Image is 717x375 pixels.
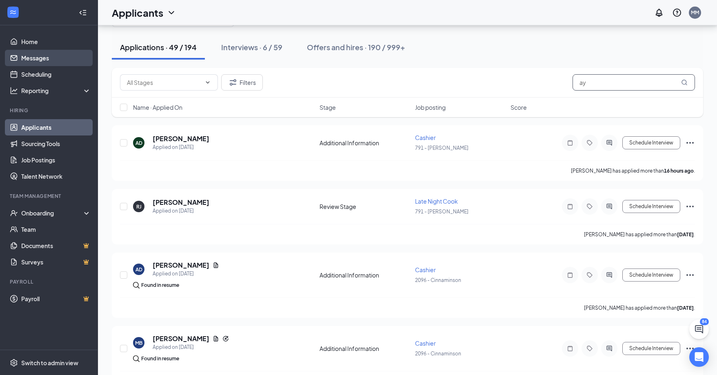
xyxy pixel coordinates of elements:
span: 791 - [PERSON_NAME] [415,145,468,151]
svg: Analysis [10,87,18,95]
button: Filter Filters [221,74,263,91]
svg: WorkstreamLogo [9,8,17,16]
svg: Note [565,345,575,352]
h5: [PERSON_NAME] [153,334,209,343]
div: MM [691,9,699,16]
svg: Reapply [222,335,229,342]
span: Name · Applied On [133,103,182,111]
p: [PERSON_NAME] has applied more than . [571,167,695,174]
svg: ChevronDown [204,79,211,86]
span: Cashier [415,134,436,141]
div: 84 [700,318,709,325]
svg: ChevronDown [166,8,176,18]
div: RJ [136,203,142,210]
button: Schedule Interview [622,200,680,213]
svg: Filter [228,78,238,87]
svg: Tag [585,272,595,278]
div: Applied on [DATE] [153,270,219,278]
button: Schedule Interview [622,342,680,355]
a: PayrollCrown [21,291,91,307]
span: Score [511,103,527,111]
a: Job Postings [21,152,91,168]
div: Applied on [DATE] [153,143,209,151]
p: [PERSON_NAME] has applied more than . [584,304,695,311]
a: Scheduling [21,66,91,82]
svg: Settings [10,359,18,367]
p: [PERSON_NAME] has applied more than . [584,231,695,238]
b: [DATE] [677,231,694,237]
h1: Applicants [112,6,163,20]
svg: Notifications [654,8,664,18]
h5: [PERSON_NAME] [153,198,209,207]
a: Talent Network [21,168,91,184]
div: MB [135,339,142,346]
div: Applied on [DATE] [153,343,229,351]
svg: ActiveChat [604,140,614,146]
svg: Note [565,272,575,278]
div: Hiring [10,107,89,114]
svg: Ellipses [685,270,695,280]
div: Additional Information [320,344,410,353]
span: Stage [320,103,336,111]
svg: ActiveChat [604,272,614,278]
h5: [PERSON_NAME] [153,261,209,270]
svg: Note [565,203,575,210]
div: Additional Information [320,271,410,279]
img: search.bf7aa3482b7795d4f01b.svg [133,355,140,362]
svg: Note [565,140,575,146]
div: Found in resume [141,355,179,363]
div: Switch to admin view [21,359,78,367]
input: All Stages [127,78,201,87]
svg: QuestionInfo [672,8,682,18]
svg: Ellipses [685,138,695,148]
svg: Collapse [79,9,87,17]
span: Cashier [415,266,436,273]
svg: UserCheck [10,209,18,217]
b: 16 hours ago [664,168,694,174]
svg: Ellipses [685,344,695,353]
div: Reporting [21,87,91,95]
a: Applicants [21,119,91,135]
span: 2096 - Cinnaminson [415,277,461,283]
svg: ActiveChat [604,345,614,352]
div: Review Stage [320,202,410,211]
img: search.bf7aa3482b7795d4f01b.svg [133,282,140,288]
svg: MagnifyingGlass [681,79,688,86]
span: 791 - [PERSON_NAME] [415,209,468,215]
div: Interviews · 6 / 59 [221,42,282,52]
span: Cashier [415,339,436,347]
a: Messages [21,50,91,66]
span: Late Night Cook [415,197,458,205]
span: 2096 - Cinnaminson [415,351,461,357]
svg: Tag [585,203,595,210]
a: Home [21,33,91,50]
div: Applications · 49 / 194 [120,42,197,52]
div: Applied on [DATE] [153,207,209,215]
button: ChatActive [689,320,709,339]
div: Team Management [10,193,89,200]
svg: Ellipses [685,202,695,211]
svg: Tag [585,140,595,146]
a: DocumentsCrown [21,237,91,254]
div: AD [135,266,142,273]
a: SurveysCrown [21,254,91,270]
div: Found in resume [141,281,179,289]
svg: ActiveChat [604,203,614,210]
a: Team [21,221,91,237]
div: Payroll [10,278,89,285]
svg: Document [213,335,219,342]
svg: ChatActive [694,324,704,334]
span: Job posting [415,103,446,111]
div: Offers and hires · 190 / 999+ [307,42,405,52]
svg: Tag [585,345,595,352]
b: [DATE] [677,305,694,311]
h5: [PERSON_NAME] [153,134,209,143]
div: Open Intercom Messenger [689,347,709,367]
svg: Document [213,262,219,268]
button: Schedule Interview [622,136,680,149]
div: Additional Information [320,139,410,147]
a: Sourcing Tools [21,135,91,152]
input: Search in applications [573,74,695,91]
div: AD [135,140,142,146]
div: Onboarding [21,209,84,217]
